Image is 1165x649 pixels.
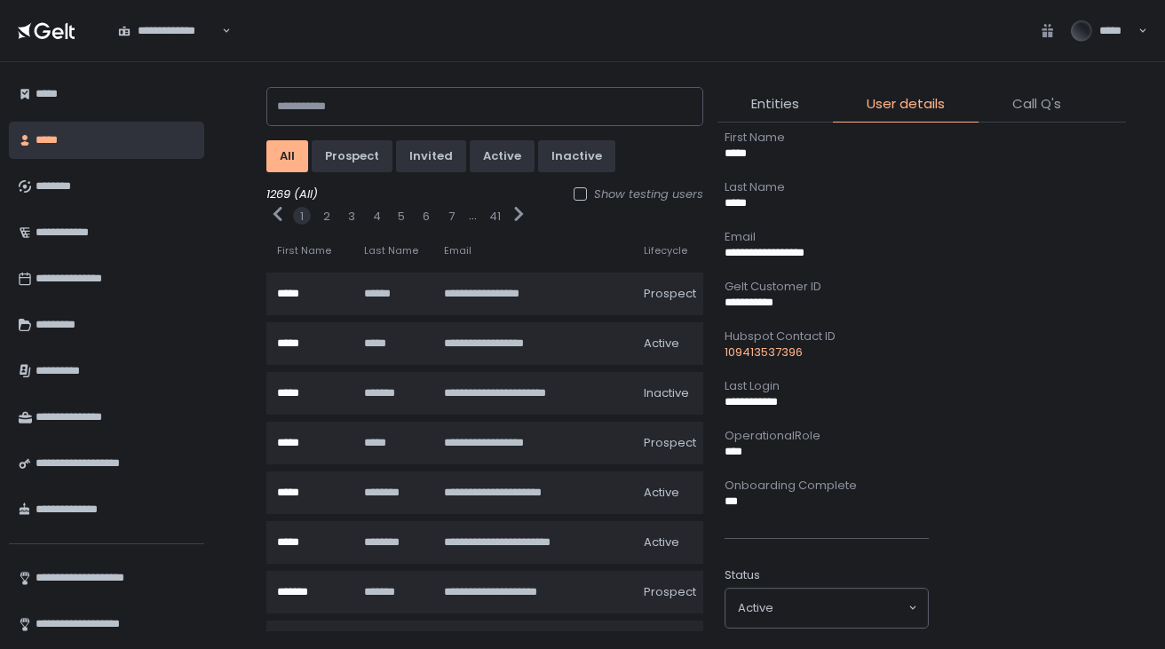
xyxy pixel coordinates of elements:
button: 1 [300,209,304,225]
span: prospect [644,435,696,451]
div: Last Name [725,179,929,195]
span: active [644,485,679,501]
input: Search for option [219,22,220,40]
button: 4 [373,209,381,225]
div: prospect [325,148,379,164]
div: 1269 (All) [266,186,703,202]
span: inactive [644,385,689,401]
button: invited [396,140,466,172]
span: Entities [751,94,799,115]
span: First Name [277,244,331,257]
button: All [266,140,308,172]
div: Email [725,229,929,245]
span: active [644,336,679,352]
span: Lifecycle [644,244,687,257]
div: Gelt Customer ID [725,279,929,295]
div: active [483,148,521,164]
div: All [280,148,295,164]
div: Search for option [725,589,928,628]
a: 109413537396 [725,344,803,360]
div: Onboarding Complete [725,478,929,494]
span: Email [444,244,472,257]
button: inactive [538,140,615,172]
button: 5 [398,209,405,225]
span: prospect [644,286,696,302]
button: 41 [489,209,501,225]
button: 6 [423,209,430,225]
button: active [470,140,535,172]
input: Search for option [773,599,907,617]
span: Last Name [364,244,418,257]
div: First Name [725,130,929,146]
div: Search for option [107,12,231,50]
button: 7 [448,209,455,225]
div: Hubspot Contact ID [725,328,929,344]
button: 2 [323,209,330,225]
div: invited [409,148,453,164]
span: Status [725,567,760,583]
span: User details [867,94,945,115]
span: prospect [644,584,696,600]
span: active [644,534,679,550]
span: active [738,600,773,616]
span: Call Q's [1012,94,1061,115]
div: OperationalRole [725,428,929,444]
div: Last Login [725,378,929,394]
button: prospect [312,140,392,172]
div: ... [469,208,477,224]
button: 3 [348,209,355,225]
div: inactive [551,148,602,164]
